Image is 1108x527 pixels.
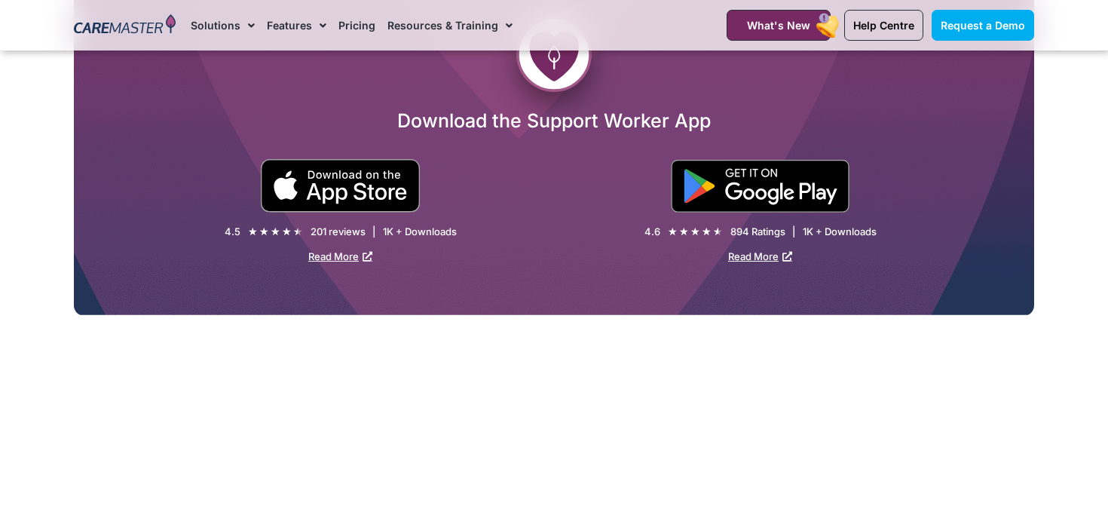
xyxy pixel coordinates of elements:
[747,19,810,32] span: What's New
[74,14,176,37] img: CareMaster Logo
[225,225,240,238] div: 4.5
[702,224,712,240] i: ★
[248,224,303,240] div: 4.5/5
[853,19,914,32] span: Help Centre
[248,224,258,240] i: ★
[260,159,421,213] img: small black download on the apple app store button.
[671,160,849,213] img: "Get is on" Black Google play button.
[679,224,689,240] i: ★
[730,225,877,238] div: 894 Ratings | 1K + Downloads
[293,224,303,240] i: ★
[728,250,792,262] a: Read More
[308,250,372,262] a: Read More
[941,19,1025,32] span: Request a Demo
[668,224,678,240] i: ★
[259,224,269,240] i: ★
[668,224,723,240] div: 4.6/5
[311,225,457,238] div: 201 reviews | 1K + Downloads
[727,10,831,41] a: What's New
[713,224,723,240] i: ★
[74,109,1034,133] h2: Download the Support Worker App
[690,224,700,240] i: ★
[932,10,1034,41] a: Request a Demo
[271,224,280,240] i: ★
[644,225,660,238] div: 4.6
[282,224,292,240] i: ★
[844,10,923,41] a: Help Centre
